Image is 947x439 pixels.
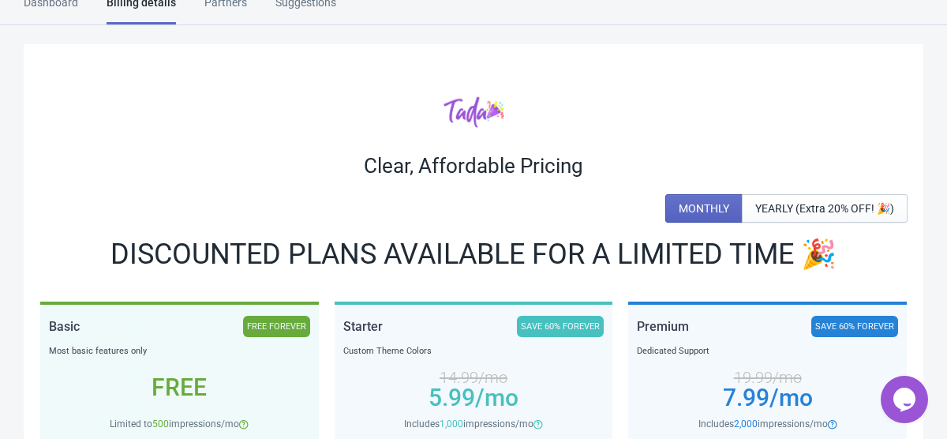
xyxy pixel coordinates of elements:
[343,371,605,384] div: 14.99 /mo
[665,194,743,223] button: MONTHLY
[637,343,898,359] div: Dedicated Support
[49,316,80,337] div: Basic
[734,418,758,430] span: 2,000
[343,392,605,404] div: 5.99
[811,316,898,337] div: SAVE 60% FOREVER
[742,194,908,223] button: YEARLY (Extra 20% OFF! 🎉)
[475,384,518,411] span: /mo
[404,418,533,430] span: Includes impressions/mo
[881,376,931,423] iframe: chat widget
[39,242,908,267] div: DISCOUNTED PLANS AVAILABLE FOR A LIMITED TIME 🎉
[152,418,169,430] span: 500
[440,418,463,430] span: 1,000
[49,381,310,394] div: Free
[39,153,908,178] div: Clear, Affordable Pricing
[517,316,604,337] div: SAVE 60% FOREVER
[637,392,898,404] div: 7.99
[49,343,310,359] div: Most basic features only
[698,418,828,430] span: Includes impressions/mo
[49,416,310,432] div: Limited to impressions/mo
[637,316,689,337] div: Premium
[755,202,894,215] span: YEARLY (Extra 20% OFF! 🎉)
[769,384,813,411] span: /mo
[637,371,898,384] div: 19.99 /mo
[243,316,310,337] div: FREE FOREVER
[343,343,605,359] div: Custom Theme Colors
[343,316,383,337] div: Starter
[444,96,504,128] img: tadacolor.png
[679,202,729,215] span: MONTHLY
